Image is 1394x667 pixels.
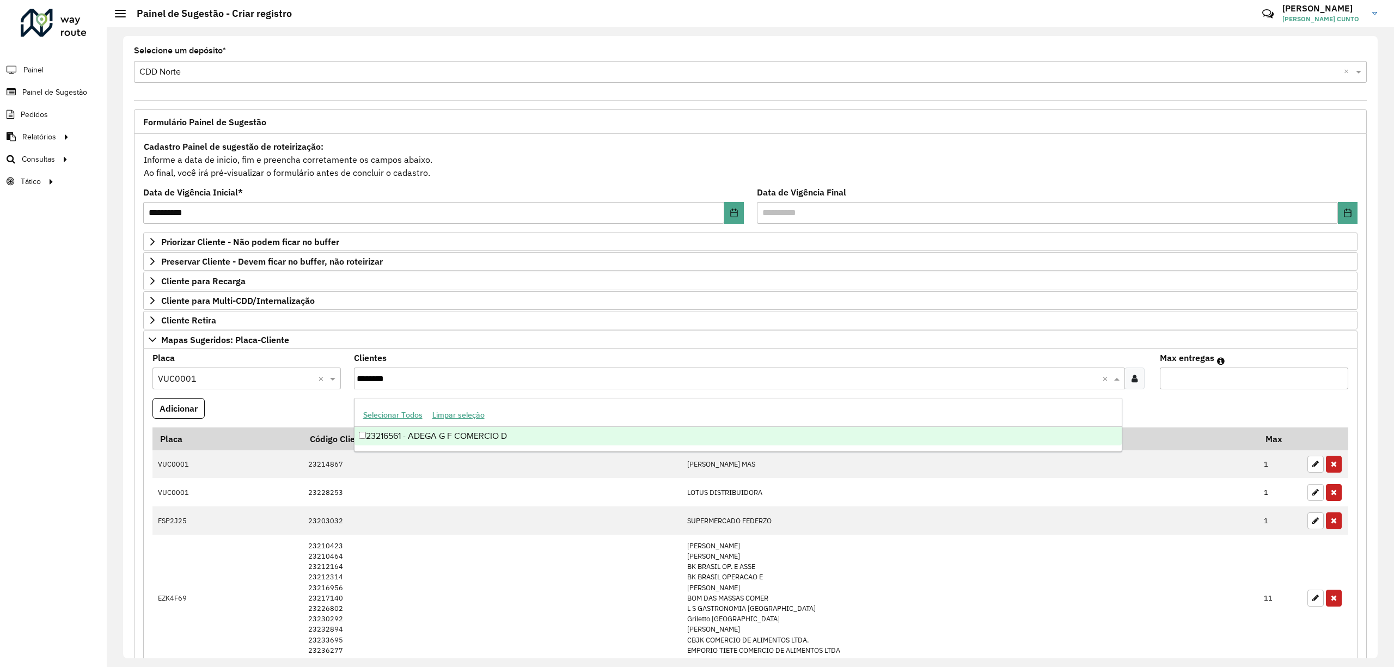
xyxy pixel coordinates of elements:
[23,64,44,76] span: Painel
[1338,202,1358,224] button: Choose Date
[1258,450,1302,479] td: 1
[1344,65,1353,78] span: Clear all
[1258,506,1302,535] td: 1
[1282,3,1364,14] h3: [PERSON_NAME]
[161,257,383,266] span: Preservar Cliente - Devem ficar no buffer, não roteirizar
[1258,535,1302,661] td: 11
[161,316,216,325] span: Cliente Retira
[143,311,1358,329] a: Cliente Retira
[161,277,246,285] span: Cliente para Recarga
[354,398,1123,452] ng-dropdown-panel: Options list
[21,176,41,187] span: Tático
[143,118,266,126] span: Formulário Painel de Sugestão
[302,427,681,450] th: Código Cliente
[1258,427,1302,450] th: Max
[143,252,1358,271] a: Preservar Cliente - Devem ficar no buffer, não roteirizar
[358,407,427,424] button: Selecionar Todos
[302,450,681,479] td: 23214867
[161,335,289,344] span: Mapas Sugeridos: Placa-Cliente
[152,427,302,450] th: Placa
[757,186,846,199] label: Data de Vigência Final
[318,372,327,385] span: Clear all
[152,398,205,419] button: Adicionar
[1256,2,1280,26] a: Contato Rápido
[302,478,681,506] td: 23228253
[152,351,175,364] label: Placa
[152,450,302,479] td: VUC0001
[354,351,387,364] label: Clientes
[302,535,681,661] td: 23210423 23210464 23212164 23212314 23216956 23217140 23226802 23230292 23232894 23233695 23236277
[22,131,56,143] span: Relatórios
[724,202,744,224] button: Choose Date
[354,427,1122,445] div: 23216561 - ADEGA G F COMERCIO D
[143,186,243,199] label: Data de Vigência Inicial
[22,87,87,98] span: Painel de Sugestão
[134,44,226,57] label: Selecione um depósito
[681,450,1258,479] td: [PERSON_NAME] MAS
[1160,351,1214,364] label: Max entregas
[143,272,1358,290] a: Cliente para Recarga
[143,139,1358,180] div: Informe a data de inicio, fim e preencha corretamente os campos abaixo. Ao final, você irá pré-vi...
[681,535,1258,661] td: [PERSON_NAME] [PERSON_NAME] BK BRASIL OP. E ASSE BK BRASIL OPERACAO E [PERSON_NAME] BOM DAS MASSA...
[22,154,55,165] span: Consultas
[144,141,323,152] strong: Cadastro Painel de sugestão de roteirização:
[1102,372,1111,385] span: Clear all
[1258,478,1302,506] td: 1
[152,478,302,506] td: VUC0001
[152,506,302,535] td: FSP2J25
[143,331,1358,349] a: Mapas Sugeridos: Placa-Cliente
[152,535,302,661] td: EZK4F69
[1282,14,1364,24] span: [PERSON_NAME] CUNTO
[143,291,1358,310] a: Cliente para Multi-CDD/Internalização
[681,506,1258,535] td: SUPERMERCADO FEDERZO
[21,109,48,120] span: Pedidos
[126,8,292,20] h2: Painel de Sugestão - Criar registro
[143,232,1358,251] a: Priorizar Cliente - Não podem ficar no buffer
[161,296,315,305] span: Cliente para Multi-CDD/Internalização
[1217,357,1225,365] em: Máximo de clientes que serão colocados na mesma rota com os clientes informados
[302,506,681,535] td: 23203032
[427,407,490,424] button: Limpar seleção
[161,237,339,246] span: Priorizar Cliente - Não podem ficar no buffer
[681,478,1258,506] td: LOTUS DISTRIBUIDORA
